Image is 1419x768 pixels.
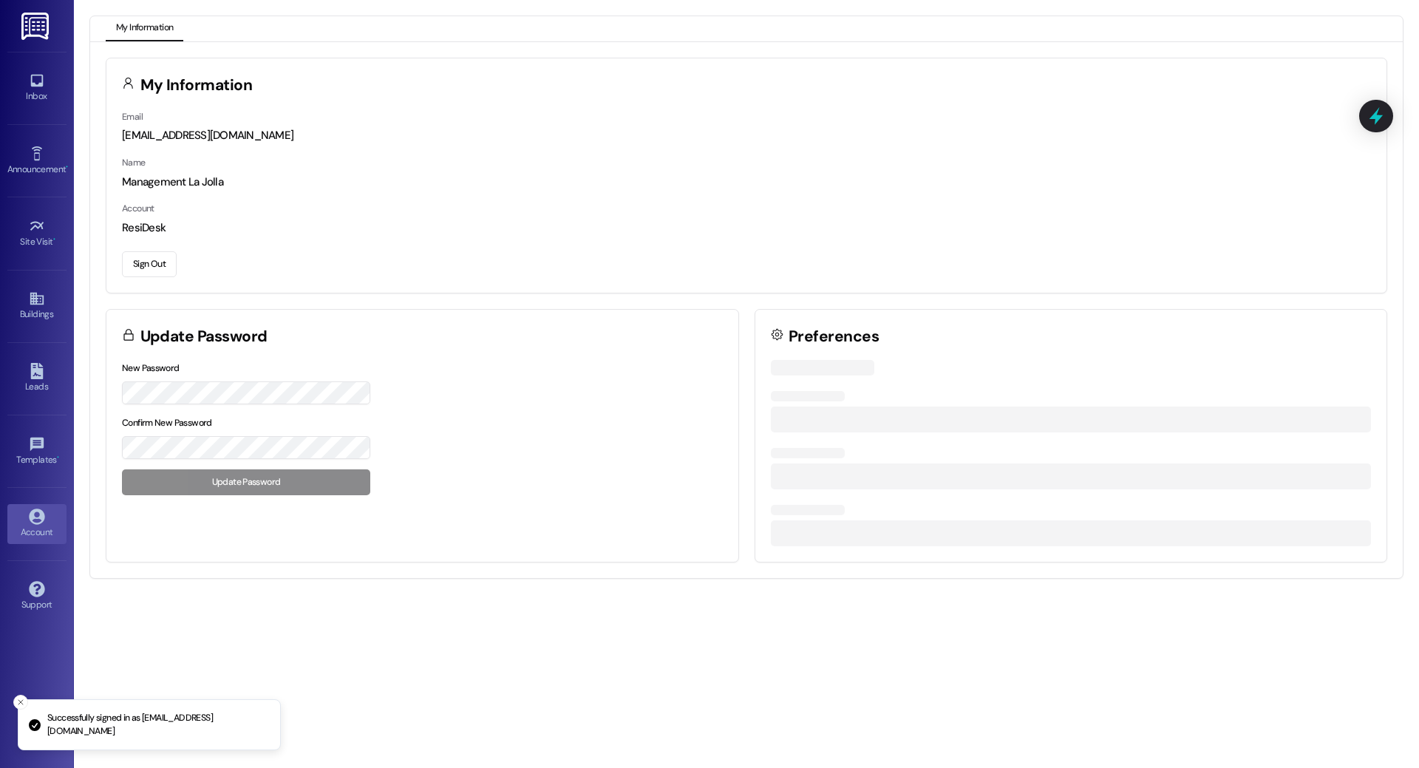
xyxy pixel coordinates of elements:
[122,174,1371,190] div: Management La Jolla
[789,329,879,344] h3: Preferences
[140,78,253,93] h3: My Information
[7,504,67,544] a: Account
[53,234,55,245] span: •
[122,417,212,429] label: Confirm New Password
[7,358,67,398] a: Leads
[7,286,67,326] a: Buildings
[122,111,143,123] label: Email
[122,128,1371,143] div: [EMAIL_ADDRESS][DOMAIN_NAME]
[47,712,268,738] p: Successfully signed in as [EMAIL_ADDRESS][DOMAIN_NAME]
[122,203,154,214] label: Account
[66,162,68,172] span: •
[57,452,59,463] span: •
[122,251,177,277] button: Sign Out
[7,577,67,616] a: Support
[21,13,52,40] img: ResiDesk Logo
[122,157,146,169] label: Name
[7,432,67,472] a: Templates •
[140,329,268,344] h3: Update Password
[122,362,180,374] label: New Password
[106,16,183,41] button: My Information
[13,695,28,710] button: Close toast
[7,214,67,254] a: Site Visit •
[7,68,67,108] a: Inbox
[122,220,1371,236] div: ResiDesk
